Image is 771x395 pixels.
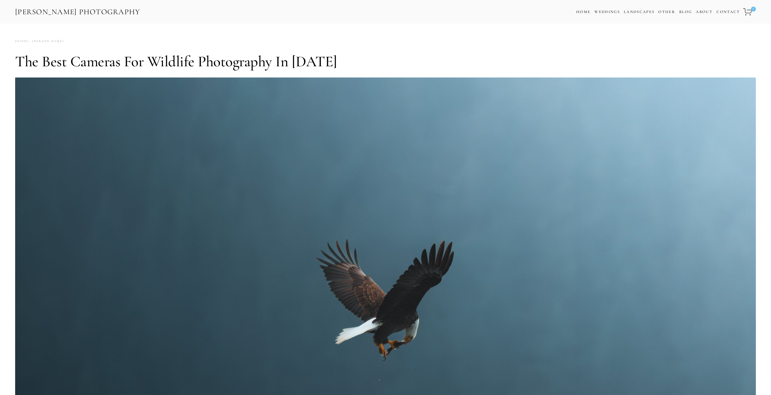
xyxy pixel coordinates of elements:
h1: The Best Cameras for Wildlife Photography in [DATE] [15,52,756,71]
span: 0 [751,7,756,12]
a: Weddings [594,9,620,14]
time: [DATE] [15,37,28,45]
a: [PERSON_NAME] Photography [15,5,141,19]
a: Other [658,9,675,14]
a: Landscapes [624,9,654,14]
a: [PERSON_NAME] [28,37,64,45]
a: Home [576,8,590,16]
a: Blog [679,8,692,16]
a: 0 items in cart [742,5,756,19]
a: About [696,8,713,16]
a: Contact [716,8,740,16]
